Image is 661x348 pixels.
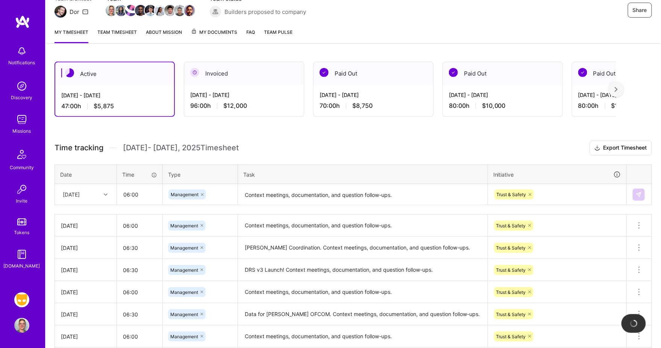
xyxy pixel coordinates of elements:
[14,228,30,236] div: Tokens
[190,102,298,110] div: 96:00 h
[239,215,487,236] textarea: Context meetings, documentation, and question follow-ups.
[174,5,185,16] img: Team Member Avatar
[104,193,108,197] i: icon Chevron
[630,320,637,327] img: loading
[61,333,111,340] div: [DATE]
[170,312,198,317] span: Management
[125,5,136,16] img: Team Member Avatar
[239,326,487,347] textarea: Context meetings, documentation, and question follow-ups.
[61,222,111,230] div: [DATE]
[163,165,238,184] th: Type
[633,189,646,201] div: null
[449,102,556,110] div: 80:00 h
[443,62,562,85] div: Paid Out
[493,170,621,179] div: Initiative
[320,68,329,77] img: Paid Out
[94,102,114,110] span: $5,875
[239,185,487,205] textarea: Context meetings, documentation, and question follow-ups.
[320,91,427,99] div: [DATE] - [DATE]
[116,4,126,17] a: Team Member Avatar
[55,62,174,85] div: Active
[14,318,29,333] img: User Avatar
[628,3,652,18] button: Share
[106,5,117,16] img: Team Member Avatar
[115,5,127,16] img: Team Member Avatar
[14,44,29,59] img: bell
[636,192,642,198] img: Submit
[12,318,31,333] a: User Avatar
[633,6,647,14] span: Share
[117,282,162,302] input: HH:MM
[239,282,487,303] textarea: Context meetings, documentation, and question follow-ups.
[145,5,156,16] img: Team Member Avatar
[126,4,136,17] a: Team Member Avatar
[239,238,487,258] textarea: [PERSON_NAME] Coordination. Context meetings, documentation, and question follow-ups.
[11,94,33,101] div: Discovery
[184,62,304,85] div: Invoiced
[590,141,652,156] button: Export Timesheet
[496,289,526,295] span: Trust & Safety
[191,28,237,36] span: My Documents
[12,292,31,307] a: Grindr: Product & Marketing
[496,312,526,317] span: Trust & Safety
[239,260,487,280] textarea: DRS v3 Launch! Context meetings, documentation, and question follow-ups.
[55,28,88,43] a: My timesheet
[14,112,29,127] img: teamwork
[122,171,157,179] div: Time
[4,262,40,270] div: [DOMAIN_NAME]
[246,28,255,43] a: FAQ
[352,102,373,110] span: $8,750
[10,163,34,171] div: Community
[239,304,487,325] textarea: Data for [PERSON_NAME] OFCOM. Context meetings, documentation, and question follow-ups.
[146,28,182,43] a: About Mission
[14,292,29,307] img: Grindr: Product & Marketing
[117,238,162,258] input: HH:MM
[17,218,26,225] img: tokens
[170,245,198,251] span: Management
[164,5,176,16] img: Team Member Avatar
[117,304,162,324] input: HH:MM
[449,91,556,99] div: [DATE] - [DATE]
[238,165,488,184] th: Task
[55,6,67,18] img: Team Architect
[449,68,458,77] img: Paid Out
[117,260,162,280] input: HH:MM
[165,4,175,17] a: Team Member Avatar
[117,185,162,204] input: HH:MM
[496,245,526,251] span: Trust & Safety
[135,5,146,16] img: Team Member Avatar
[16,197,28,205] div: Invite
[61,102,168,110] div: 47:00 h
[13,145,31,163] img: Community
[264,29,293,35] span: Team Pulse
[14,79,29,94] img: discovery
[496,223,526,228] span: Trust & Safety
[224,8,306,16] span: Builders proposed to company
[170,267,198,273] span: Management
[320,102,427,110] div: 70:00 h
[497,192,526,197] span: Trust & Safety
[496,334,526,339] span: Trust & Safety
[615,87,618,92] img: right
[184,5,195,16] img: Team Member Avatar
[63,191,80,198] div: [DATE]
[14,182,29,197] img: Invite
[155,5,166,16] img: Team Member Avatar
[61,91,168,99] div: [DATE] - [DATE]
[190,91,298,99] div: [DATE] - [DATE]
[496,267,526,273] span: Trust & Safety
[223,102,247,110] span: $12,000
[15,15,30,29] img: logo
[594,144,600,152] i: icon Download
[264,28,293,43] a: Team Pulse
[70,8,79,16] div: Dor
[117,216,162,236] input: HH:MM
[106,4,116,17] a: Team Member Avatar
[171,192,199,197] span: Management
[117,327,162,346] input: HH:MM
[175,4,185,17] a: Team Member Avatar
[61,288,111,296] div: [DATE]
[61,310,111,318] div: [DATE]
[65,68,74,77] img: Active
[190,68,199,77] img: Invoiced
